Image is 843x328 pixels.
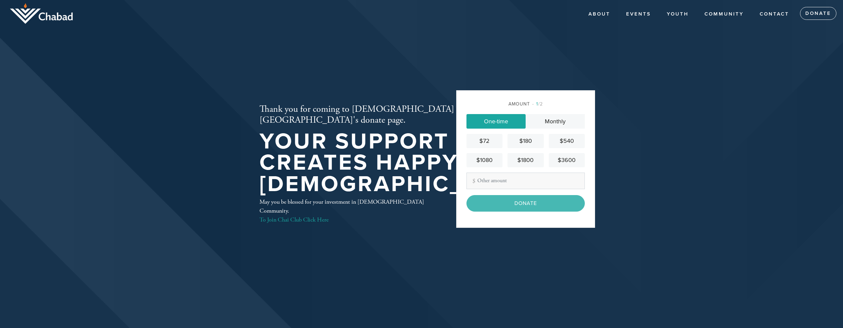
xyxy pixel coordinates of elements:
[621,8,656,20] a: Events
[510,137,541,145] div: $180
[583,8,615,20] a: About
[260,131,543,195] h1: Your support creates happy [DEMOGRAPHIC_DATA]!
[10,3,73,24] img: logo_half.png
[260,197,435,224] div: May you be blessed for your investment in [DEMOGRAPHIC_DATA] Community.
[510,156,541,165] div: $1800
[466,173,585,189] input: Other amount
[507,153,543,167] a: $1800
[536,101,538,107] span: 1
[466,101,585,107] div: Amount
[755,8,794,20] a: Contact
[526,114,585,129] a: Monthly
[260,216,329,224] a: To Join Chai Club Click Here
[469,156,500,165] div: $1080
[469,137,500,145] div: $72
[260,104,543,126] h2: Thank you for coming to [DEMOGRAPHIC_DATA][GEOGRAPHIC_DATA]'s donate page.
[551,156,582,165] div: $3600
[800,7,836,20] a: Donate
[466,153,502,167] a: $1080
[507,134,543,148] a: $180
[549,134,585,148] a: $540
[549,153,585,167] a: $3600
[700,8,749,20] a: COMMUNITY
[466,114,526,129] a: One-time
[466,134,502,148] a: $72
[662,8,694,20] a: YOUTH
[551,137,582,145] div: $540
[532,101,543,107] span: /2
